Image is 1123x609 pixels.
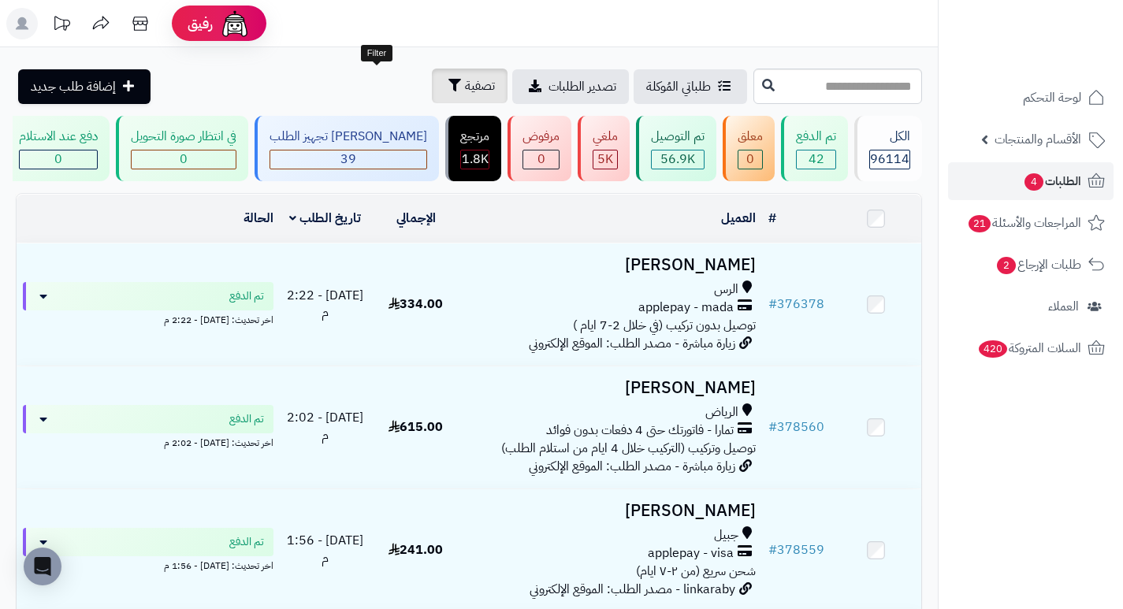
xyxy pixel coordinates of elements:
[54,150,62,169] span: 0
[442,116,504,181] a: مرتجع 1.8K
[651,128,705,146] div: تم التوصيل
[501,439,756,458] span: توصيل وتركيب (التركيب خلال 4 ايام من استلام الطلب)
[652,150,704,169] div: 56920
[465,76,495,95] span: تصفية
[340,150,356,169] span: 39
[23,310,273,327] div: اخر تحديث: [DATE] - 2:22 م
[24,548,61,585] div: Open Intercom Messenger
[287,408,363,445] span: [DATE] - 2:02 م
[31,77,116,96] span: إضافة طلب جديد
[768,540,824,559] a: #378559
[1023,170,1081,192] span: الطلبات
[389,540,443,559] span: 241.00
[548,77,616,96] span: تصدير الطلبات
[19,128,98,146] div: دفع عند الاستلام
[809,150,824,169] span: 42
[967,212,1081,234] span: المراجعات والأسئلة
[768,540,777,559] span: #
[768,418,824,436] a: #378560
[42,8,81,43] a: تحديثات المنصة
[1024,173,1043,191] span: 4
[530,580,735,599] span: linkaraby - مصدر الطلب: الموقع الإلكتروني
[20,150,97,169] div: 0
[23,433,273,450] div: اخر تحديث: [DATE] - 2:02 م
[979,340,1007,358] span: 420
[1048,295,1079,317] span: العملاء
[467,502,756,520] h3: [PERSON_NAME]
[948,204,1114,242] a: المراجعات والأسئلة21
[389,418,443,436] span: 615.00
[969,215,991,232] span: 21
[593,128,618,146] div: ملغي
[977,337,1081,359] span: السلات المتروكة
[529,334,735,353] span: زيارة مباشرة - مصدر الطلب: الموقع الإلكتروني
[948,246,1114,284] a: طلبات الإرجاع2
[646,77,711,96] span: طلباتي المُوكلة
[948,329,1114,367] a: السلات المتروكة420
[18,69,151,104] a: إضافة طلب جديد
[995,128,1081,150] span: الأقسام والمنتجات
[648,544,734,563] span: applepay - visa
[870,150,909,169] span: 96114
[575,116,633,181] a: ملغي 5K
[467,256,756,274] h3: [PERSON_NAME]
[573,316,756,335] span: توصيل بدون تركيب (في خلال 2-7 ايام )
[504,116,575,181] a: مرفوض 0
[738,150,762,169] div: 0
[132,150,236,169] div: 0
[948,79,1114,117] a: لوحة التحكم
[432,69,508,103] button: تصفية
[638,299,734,317] span: applepay - mada
[851,116,925,181] a: الكل96114
[188,14,213,33] span: رفيق
[720,116,778,181] a: معلق 0
[714,526,738,544] span: جبيل
[636,562,756,581] span: شحن سريع (من ٢-٧ ايام)
[995,254,1081,276] span: طلبات الإرجاع
[229,288,264,304] span: تم الدفع
[768,418,777,436] span: #
[462,150,489,169] span: 1.8K
[113,116,251,181] a: في انتظار صورة التحويل 0
[746,150,754,169] span: 0
[869,128,910,146] div: الكل
[1,116,113,181] a: دفع عند الاستلام 0
[529,457,735,476] span: زيارة مباشرة - مصدر الطلب: الموقع الإلكتروني
[796,128,836,146] div: تم الدفع
[229,411,264,427] span: تم الدفع
[768,295,777,314] span: #
[1023,87,1081,109] span: لوحة التحكم
[797,150,835,169] div: 42
[270,128,427,146] div: [PERSON_NAME] تجهيز الطلب
[522,128,560,146] div: مرفوض
[537,150,545,169] span: 0
[768,295,824,314] a: #376378
[287,531,363,568] span: [DATE] - 1:56 م
[597,150,613,169] span: 5K
[768,209,776,228] a: #
[270,150,426,169] div: 39
[523,150,559,169] div: 0
[948,162,1114,200] a: الطلبات4
[948,288,1114,325] a: العملاء
[389,295,443,314] span: 334.00
[634,69,747,104] a: طلباتي المُوكلة
[229,534,264,550] span: تم الدفع
[512,69,629,104] a: تصدير الطلبات
[131,128,236,146] div: في انتظار صورة التحويل
[289,209,361,228] a: تاريخ الطلب
[461,150,489,169] div: 1836
[287,286,363,323] span: [DATE] - 2:22 م
[714,280,738,299] span: الرس
[593,150,617,169] div: 4993
[219,8,251,39] img: ai-face.png
[23,556,273,573] div: اخر تحديث: [DATE] - 1:56 م
[251,116,442,181] a: [PERSON_NAME] تجهيز الطلب 39
[361,45,392,62] div: Filter
[546,421,734,440] span: تمارا - فاتورتك حتى 4 دفعات بدون فوائد
[467,379,756,397] h3: [PERSON_NAME]
[660,150,695,169] span: 56.9K
[396,209,436,228] a: الإجمالي
[180,150,188,169] span: 0
[633,116,720,181] a: تم التوصيل 56.9K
